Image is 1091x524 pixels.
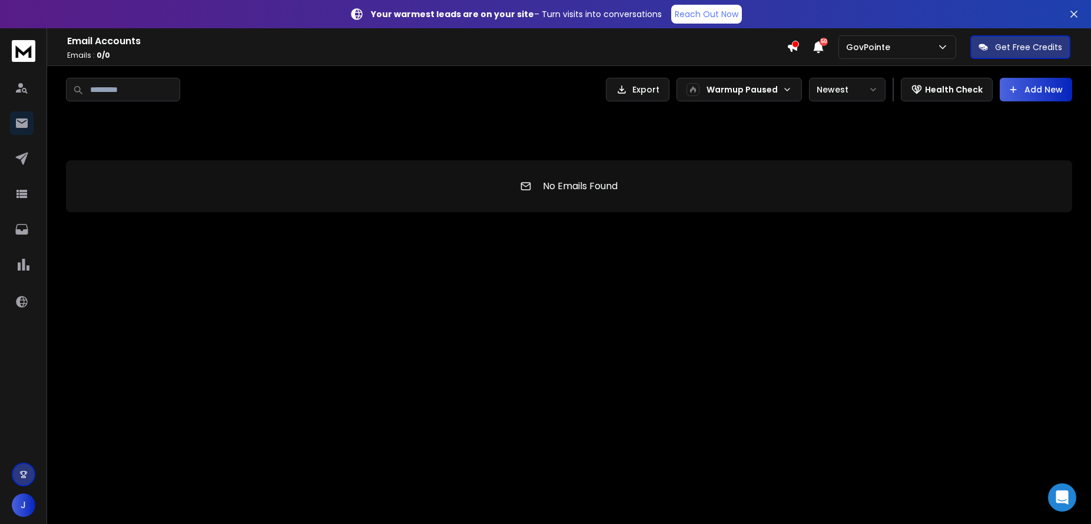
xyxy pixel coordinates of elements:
a: Reach Out Now [671,5,742,24]
div: Open Intercom Messenger [1048,483,1076,512]
span: 50 [820,38,828,46]
button: Newest [809,78,886,101]
strong: Your warmest leads are on your site [371,8,534,20]
button: Add New [1000,78,1072,101]
button: Get Free Credits [970,35,1070,59]
p: Health Check [925,84,983,95]
p: Emails : [67,51,787,60]
p: GovPointe [846,41,895,53]
p: Warmup Paused [707,84,778,95]
button: J [12,493,35,517]
button: Health Check [901,78,993,101]
p: No Emails Found [543,179,618,193]
button: Export [606,78,669,101]
p: – Turn visits into conversations [371,8,662,20]
p: Reach Out Now [675,8,738,20]
p: Get Free Credits [995,41,1062,53]
h1: Email Accounts [67,34,787,48]
img: logo [12,40,35,62]
span: 0 / 0 [97,50,110,60]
